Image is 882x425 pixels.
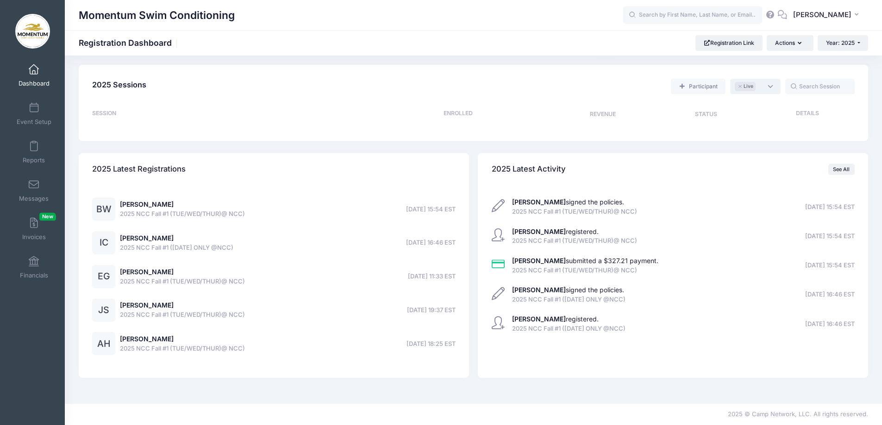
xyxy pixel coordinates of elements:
[512,315,566,323] strong: [PERSON_NAME]
[671,79,726,94] a: Add a new manual registration
[512,315,599,323] a: [PERSON_NAME]registered.
[120,200,174,208] a: [PERSON_NAME]
[22,233,46,241] span: Invoices
[512,257,566,265] strong: [PERSON_NAME]
[738,85,743,88] button: Remove item
[12,136,56,168] a: Reports
[512,198,624,206] a: [PERSON_NAME]signed the policies.
[826,39,855,46] span: Year: 2025
[39,213,56,221] span: New
[512,295,626,304] span: 2025 NCC Fall #1 ([DATE] ONLY @NCC)
[12,98,56,130] a: Event Setup
[120,344,245,353] span: 2025 NCC Fall #1 (TUE/WED/THUR)@ NCC)
[19,195,49,203] span: Messages
[120,234,174,242] a: [PERSON_NAME]
[79,5,235,26] h1: Momentum Swim Conditioning
[744,83,753,90] span: Live
[512,324,626,333] span: 2025 NCC Fall #1 ([DATE] ONLY @NCC)
[793,10,851,20] span: [PERSON_NAME]
[79,38,180,48] h1: Registration Dashboard
[492,156,566,183] h4: 2025 Latest Activity
[805,261,855,270] span: [DATE] 15:54 EST
[805,290,855,299] span: [DATE] 16:46 EST
[406,238,456,247] span: [DATE] 16:46 EST
[92,265,115,288] div: EG
[92,206,115,214] a: BW
[512,228,566,235] strong: [PERSON_NAME]
[695,35,763,51] a: Registration Link
[787,5,868,26] button: [PERSON_NAME]
[120,277,245,286] span: 2025 NCC Fall #1 (TUE/WED/THUR)@ NCC)
[367,109,550,120] div: Enrolled
[758,82,762,91] textarea: Search
[92,80,146,89] span: 2025 Sessions
[120,335,174,343] a: [PERSON_NAME]
[407,339,456,349] span: [DATE] 18:25 EST
[828,164,855,175] a: See All
[92,231,115,254] div: IC
[92,273,115,281] a: EG
[92,197,115,221] div: BW
[120,310,245,320] span: 2025 NCC Fall #1 (TUE/WED/THUR)@ NCC)
[12,59,56,92] a: Dashboard
[92,299,115,322] div: JS
[818,35,868,51] button: Year: 2025
[23,156,45,164] span: Reports
[512,286,566,294] strong: [PERSON_NAME]
[512,266,658,275] span: 2025 NCC Fall #1 (TUE/WED/THUR)@ NCC)
[756,109,855,120] div: Details
[19,80,50,87] span: Dashboard
[550,109,657,120] div: Revenue
[12,213,56,245] a: InvoicesNew
[92,109,367,120] div: Session
[512,257,658,265] a: [PERSON_NAME]submitted a $327.21 payment.
[12,251,56,283] a: Financials
[728,410,868,418] span: 2025 © Camp Network, LLC. All rights reserved.
[120,301,174,309] a: [PERSON_NAME]
[805,232,855,241] span: [DATE] 15:54 EST
[407,306,456,315] span: [DATE] 19:37 EST
[92,340,115,348] a: AH
[406,205,456,214] span: [DATE] 15:54 EST
[805,203,855,212] span: [DATE] 15:54 EST
[92,156,186,183] h4: 2025 Latest Registrations
[735,82,755,91] li: Live
[12,174,56,207] a: Messages
[120,243,233,253] span: 2025 NCC Fall #1 ([DATE] ONLY @NCC)
[512,207,637,216] span: 2025 NCC Fall #1 (TUE/WED/THUR)@ NCC)
[92,307,115,314] a: JS
[805,320,855,329] span: [DATE] 16:46 EST
[120,209,245,219] span: 2025 NCC Fall #1 (TUE/WED/THUR)@ NCC)
[767,35,813,51] button: Actions
[512,228,599,235] a: [PERSON_NAME]registered.
[408,272,456,281] span: [DATE] 11:33 EST
[512,286,624,294] a: [PERSON_NAME]signed the policies.
[512,236,637,246] span: 2025 NCC Fall #1 (TUE/WED/THUR)@ NCC)
[785,79,855,94] input: Search Session
[512,198,566,206] strong: [PERSON_NAME]
[92,239,115,247] a: IC
[92,332,115,355] div: AH
[15,14,50,49] img: Momentum Swim Conditioning
[623,6,762,25] input: Search by First Name, Last Name, or Email...
[20,271,48,279] span: Financials
[17,118,51,126] span: Event Setup
[657,109,756,120] div: Status
[120,268,174,276] a: [PERSON_NAME]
